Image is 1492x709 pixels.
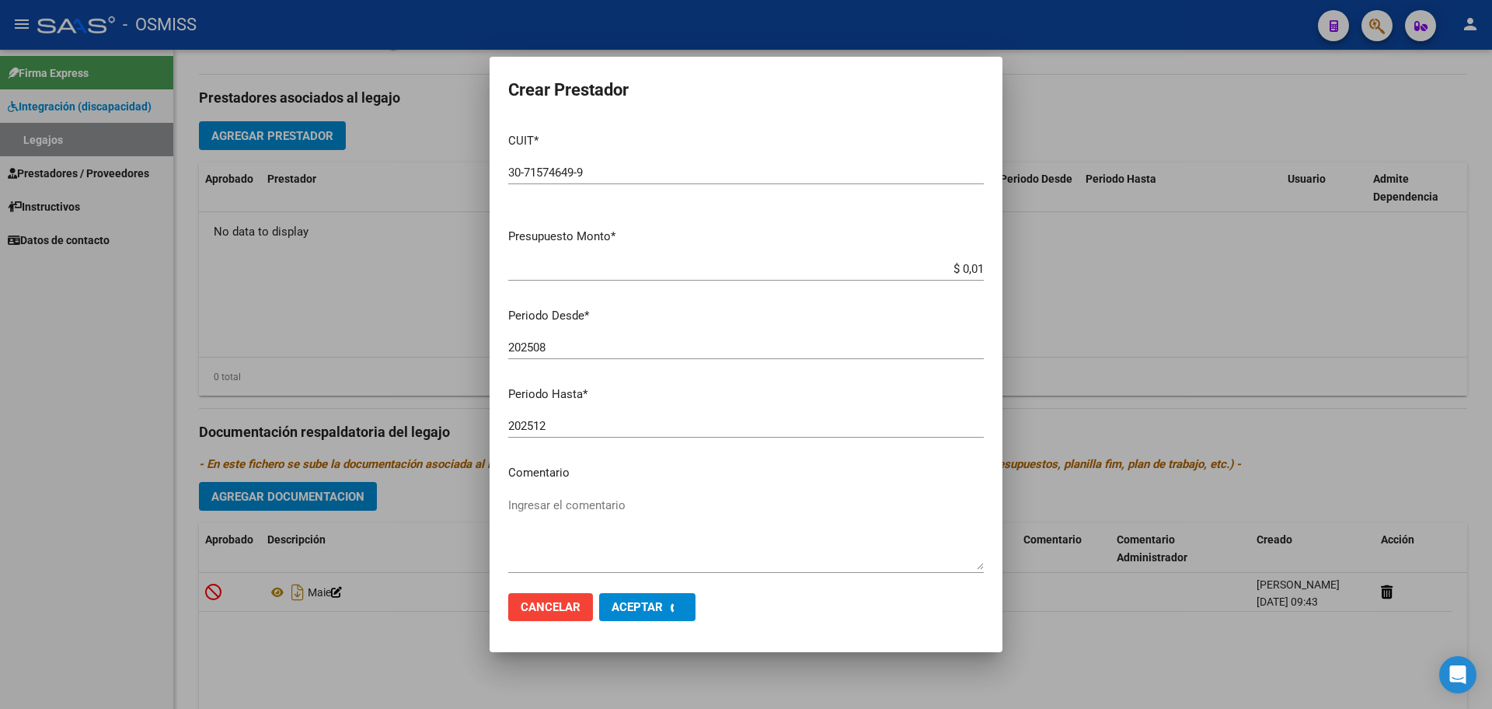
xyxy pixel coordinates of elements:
p: CUIT [508,132,984,150]
button: Cancelar [508,593,593,621]
span: Cancelar [521,600,580,614]
button: Aceptar [599,593,695,621]
p: Comentario [508,464,984,482]
h2: Crear Prestador [508,75,984,105]
p: Periodo Hasta [508,386,984,403]
span: Aceptar [612,600,663,614]
div: Open Intercom Messenger [1439,656,1476,693]
p: Periodo Desde [508,307,984,325]
p: Presupuesto Monto [508,228,984,246]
